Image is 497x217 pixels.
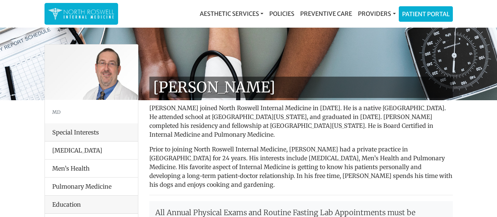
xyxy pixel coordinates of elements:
[399,7,452,21] a: Patient Portal
[197,6,266,21] a: Aesthetic Services
[52,109,61,115] small: MD
[48,7,114,21] img: North Roswell Internal Medicine
[45,141,138,160] li: [MEDICAL_DATA]
[149,104,453,139] p: [PERSON_NAME] joined North Roswell Internal Medicine in [DATE]. He is a native [GEOGRAPHIC_DATA]....
[45,45,138,100] img: Dr. George Kanes
[297,6,355,21] a: Preventive Care
[149,77,453,98] h1: [PERSON_NAME]
[45,196,138,214] div: Education
[45,123,138,141] div: Special Interests
[355,6,398,21] a: Providers
[266,6,297,21] a: Policies
[45,177,138,196] li: Pulmonary Medicine
[149,145,453,189] p: Prior to joining North Roswell Internal Medicine, [PERSON_NAME] had a private practice in [GEOGRA...
[45,159,138,178] li: Men’s Health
